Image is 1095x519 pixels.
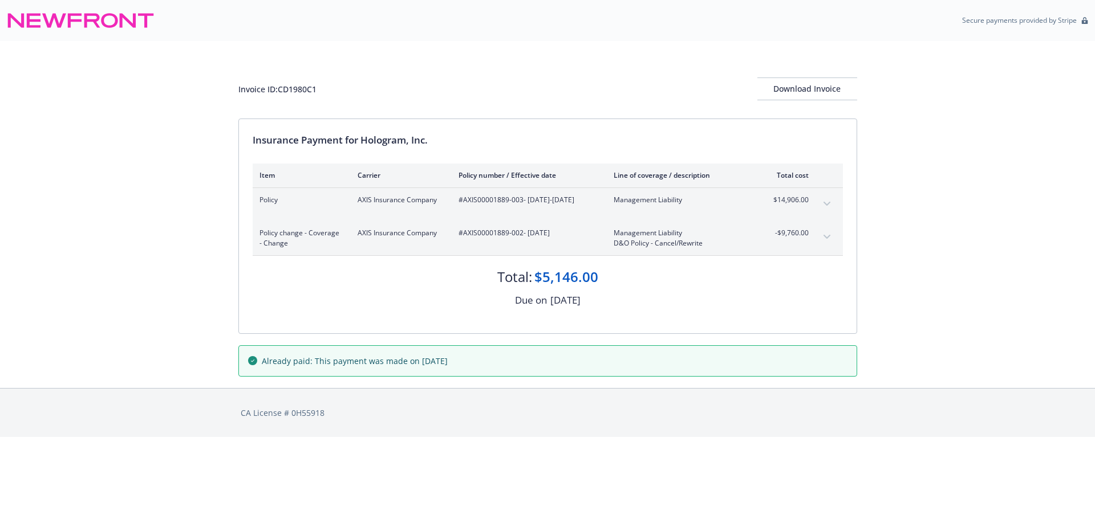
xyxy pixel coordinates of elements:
span: Management LiabilityD&O Policy - Cancel/Rewrite [614,228,748,248]
div: Insurance Payment for Hologram, Inc. [253,133,843,148]
span: AXIS Insurance Company [358,195,440,205]
div: Total cost [766,170,809,180]
div: PolicyAXIS Insurance Company#AXIS00001889-003- [DATE]-[DATE]Management Liability$14,906.00expand ... [253,188,843,221]
span: Management Liability [614,228,748,238]
span: #AXIS00001889-002 - [DATE] [459,228,595,238]
span: D&O Policy - Cancel/Rewrite [614,238,748,248]
div: CA License # 0H55918 [241,407,855,419]
div: [DATE] [550,293,581,308]
div: Line of coverage / description [614,170,748,180]
div: Policy change - Coverage - ChangeAXIS Insurance Company#AXIS00001889-002- [DATE]Management Liabil... [253,221,843,255]
span: AXIS Insurance Company [358,228,440,238]
p: Secure payments provided by Stripe [962,15,1077,25]
button: Download Invoice [757,77,857,100]
span: Policy [259,195,339,205]
span: Policy change - Coverage - Change [259,228,339,248]
span: Management Liability [614,195,748,205]
div: Item [259,170,339,180]
div: Policy number / Effective date [459,170,595,180]
span: -$9,760.00 [766,228,809,238]
div: Invoice ID: CD1980C1 [238,83,317,95]
button: expand content [818,228,836,246]
span: Already paid: This payment was made on [DATE] [262,355,448,367]
span: $14,906.00 [766,195,809,205]
span: #AXIS00001889-003 - [DATE]-[DATE] [459,195,595,205]
div: Carrier [358,170,440,180]
div: $5,146.00 [534,267,598,287]
button: expand content [818,195,836,213]
div: Total: [497,267,532,287]
div: Due on [515,293,547,308]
